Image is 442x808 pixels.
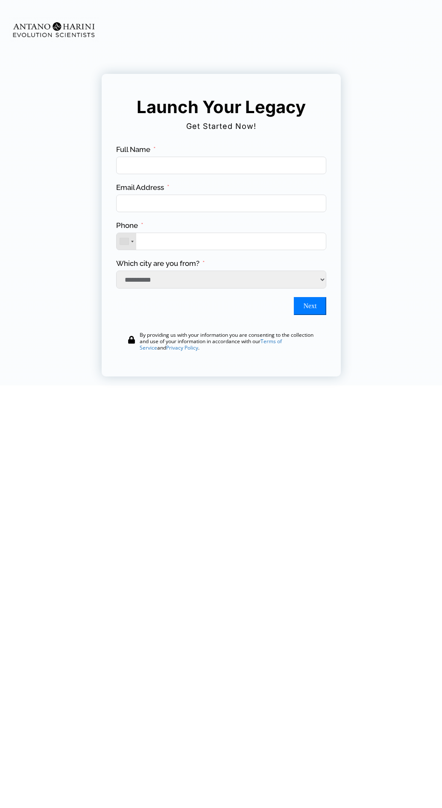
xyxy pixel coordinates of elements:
[116,271,326,289] select: Which city are you from?
[166,344,198,351] a: Privacy Policy
[9,18,99,42] img: Evolution-Scientist (2)
[132,96,310,118] h5: Launch Your Legacy
[116,259,205,268] label: Which city are you from?
[294,297,326,315] button: Next
[116,195,326,212] input: Email Address
[116,145,156,155] label: Full Name
[140,332,319,351] div: By providing us with your information you are consenting to the collection and use of your inform...
[116,221,143,230] label: Phone
[116,233,326,250] input: Phone
[117,233,136,250] div: Telephone country code
[115,119,328,134] h2: Get Started Now!
[116,183,170,193] label: Email Address
[140,338,282,351] a: Terms of Service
